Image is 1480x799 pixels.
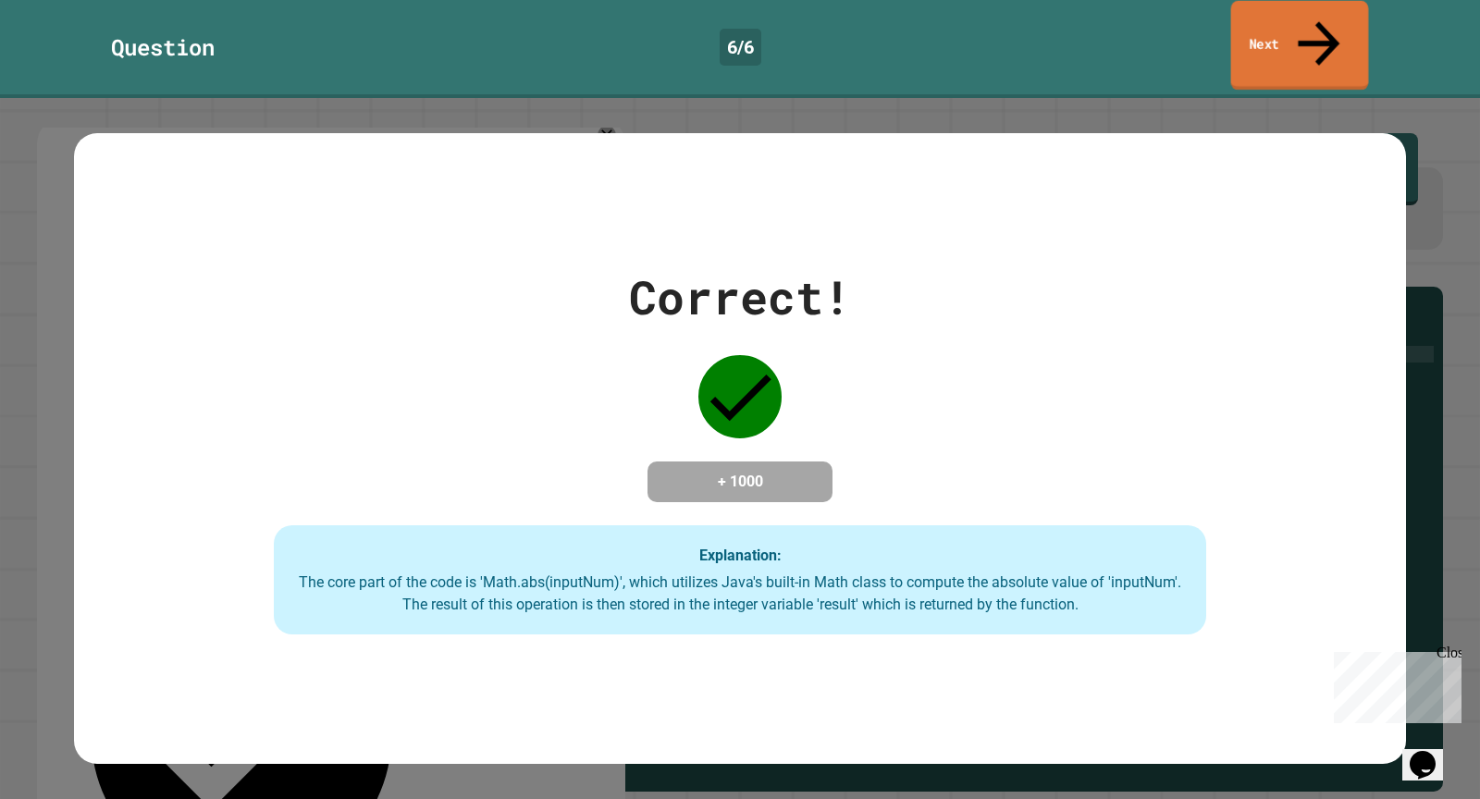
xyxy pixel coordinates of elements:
div: Correct! [629,263,851,332]
strong: Explanation: [699,547,782,564]
div: Question [111,31,215,64]
iframe: chat widget [1402,725,1461,781]
div: 6 / 6 [720,29,761,66]
iframe: chat widget [1326,645,1461,723]
h4: + 1000 [666,471,814,493]
a: Next [1231,1,1369,91]
div: The core part of the code is 'Math.abs(inputNum)', which utilizes Java's built-in Math class to c... [292,572,1188,616]
div: Chat with us now!Close [7,7,128,117]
